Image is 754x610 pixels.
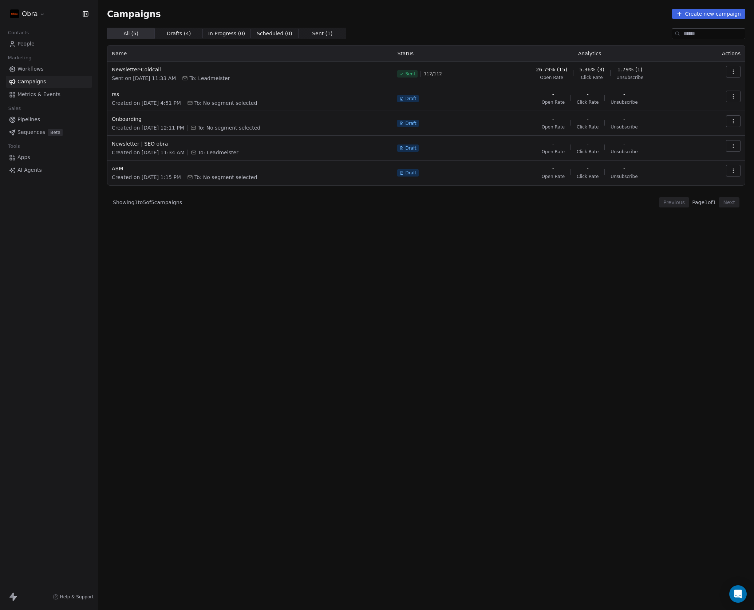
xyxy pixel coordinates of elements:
[587,165,589,172] span: -
[17,128,45,136] span: Sequences
[659,197,689,207] button: Previous
[6,88,92,100] a: Metrics & Events
[577,174,599,179] span: Click Rate
[6,151,92,163] a: Apps
[484,45,695,62] th: Analytics
[112,140,388,147] span: Newsletter | SEO obra
[112,124,184,131] span: Created on [DATE] 12:11 PM
[17,65,44,73] span: Workflows
[10,9,19,18] img: 400x400-obra.png
[9,8,47,20] button: Obra
[695,45,745,62] th: Actions
[581,75,603,80] span: Click Rate
[5,27,32,38] span: Contacts
[17,91,60,98] span: Metrics & Events
[611,149,637,155] span: Unsubscribe
[623,140,625,147] span: -
[611,174,637,179] span: Unsubscribe
[541,174,565,179] span: Open Rate
[577,149,599,155] span: Click Rate
[611,99,637,105] span: Unsubscribe
[112,66,388,73] span: Newsletter-Coldcall
[541,149,565,155] span: Open Rate
[107,45,393,62] th: Name
[405,96,416,102] span: Draft
[112,75,176,82] span: Sent on [DATE] 11:33 AM
[189,75,230,82] span: To: Leadmeister
[17,78,46,86] span: Campaigns
[48,129,63,136] span: Beta
[53,594,94,600] a: Help & Support
[587,91,589,98] span: -
[577,99,599,105] span: Click Rate
[424,71,442,77] span: 112 / 112
[405,170,416,176] span: Draft
[60,594,94,600] span: Help & Support
[5,52,35,63] span: Marketing
[541,99,565,105] span: Open Rate
[112,165,388,172] span: ABM
[112,115,388,123] span: Onboarding
[672,9,745,19] button: Create new campaign
[194,174,257,181] span: To: No segment selected
[552,91,554,98] span: -
[112,174,181,181] span: Created on [DATE] 1:15 PM
[17,154,30,161] span: Apps
[5,103,24,114] span: Sales
[6,38,92,50] a: People
[5,141,23,152] span: Tools
[577,124,599,130] span: Click Rate
[112,91,388,98] span: rss
[6,63,92,75] a: Workflows
[587,140,589,147] span: -
[198,149,238,156] span: To: Leadmeister
[112,99,181,107] span: Created on [DATE] 4:51 PM
[540,75,563,80] span: Open Rate
[6,164,92,176] a: AI Agents
[6,114,92,126] a: Pipelines
[579,66,604,73] span: 5.36% (3)
[6,76,92,88] a: Campaigns
[17,166,42,174] span: AI Agents
[692,199,716,206] span: Page 1 of 1
[623,91,625,98] span: -
[208,30,245,37] span: In Progress ( 0 )
[552,165,554,172] span: -
[17,116,40,123] span: Pipelines
[167,30,191,37] span: Drafts ( 4 )
[587,115,589,123] span: -
[541,124,565,130] span: Open Rate
[312,30,332,37] span: Sent ( 1 )
[536,66,568,73] span: 26.79% (15)
[17,40,35,48] span: People
[393,45,484,62] th: Status
[257,30,292,37] span: Scheduled ( 0 )
[617,66,643,73] span: 1.79% (1)
[616,75,643,80] span: Unsubscribe
[623,165,625,172] span: -
[198,124,260,131] span: To: No segment selected
[6,126,92,138] a: SequencesBeta
[623,115,625,123] span: -
[405,120,416,126] span: Draft
[113,199,182,206] span: Showing 1 to 5 of 5 campaigns
[405,145,416,151] span: Draft
[405,71,415,77] span: Sent
[107,9,161,19] span: Campaigns
[194,99,257,107] span: To: No segment selected
[729,585,747,603] div: Open Intercom Messenger
[112,149,185,156] span: Created on [DATE] 11:34 AM
[719,197,739,207] button: Next
[22,9,38,19] span: Obra
[552,115,554,123] span: -
[611,124,637,130] span: Unsubscribe
[552,140,554,147] span: -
